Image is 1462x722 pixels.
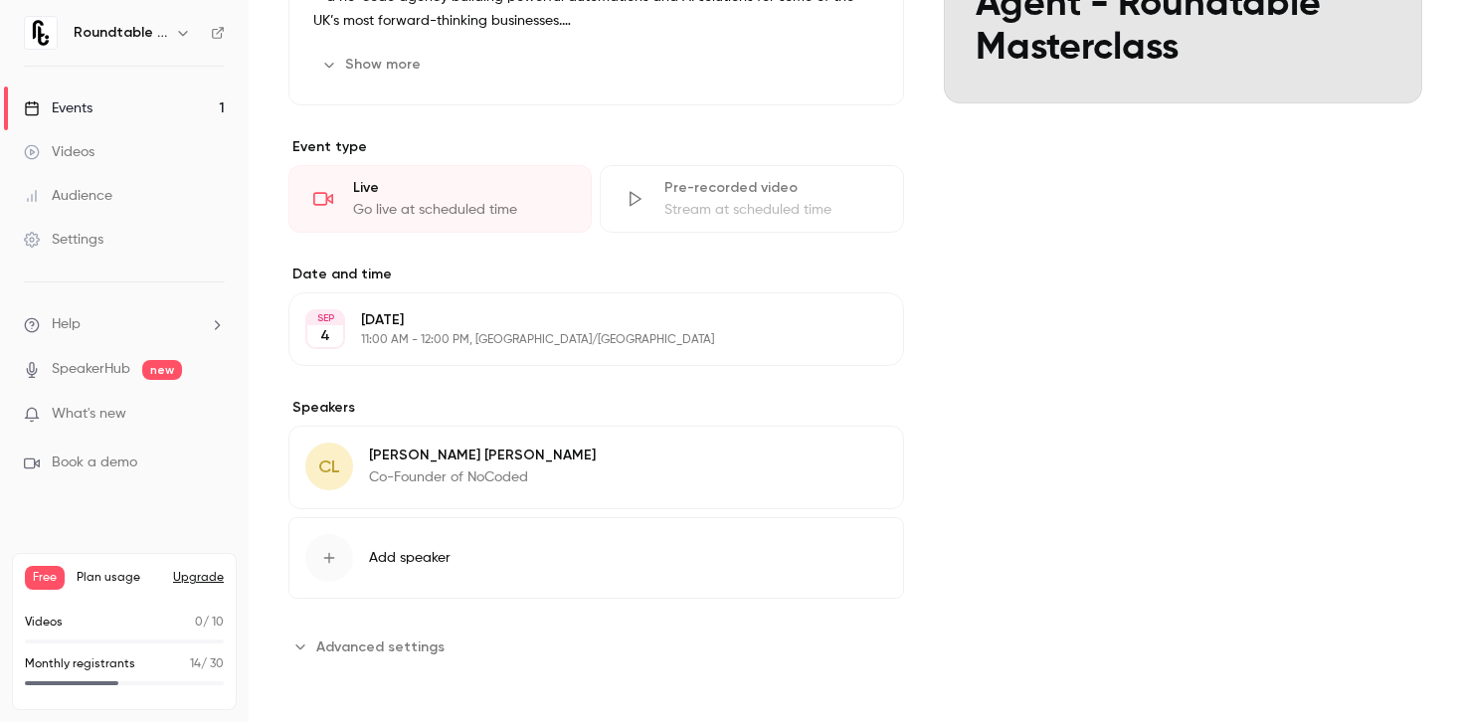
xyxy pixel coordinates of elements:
button: Add speaker [288,517,904,599]
span: Add speaker [369,548,451,568]
button: Upgrade [173,570,224,586]
img: Roundtable - The Private Community of Founders [25,17,57,49]
span: new [142,360,182,380]
div: Events [24,98,92,118]
h6: Roundtable - The Private Community of Founders [74,23,167,43]
span: 14 [190,658,201,670]
button: Show more [313,49,433,81]
span: Free [25,566,65,590]
div: Pre-recorded video [664,178,878,198]
section: Advanced settings [288,631,904,662]
p: [PERSON_NAME] [PERSON_NAME] [369,446,596,465]
div: LiveGo live at scheduled time [288,165,592,233]
iframe: Noticeable Trigger [201,406,225,424]
span: Plan usage [77,570,161,586]
div: Videos [24,142,94,162]
span: What's new [52,404,126,425]
p: 4 [320,326,330,346]
p: 11:00 AM - 12:00 PM, [GEOGRAPHIC_DATA]/[GEOGRAPHIC_DATA] [361,332,799,348]
label: Date and time [288,265,904,284]
a: SpeakerHub [52,359,130,380]
div: SEP [307,311,343,325]
p: Co-Founder of NoCoded [369,467,596,487]
div: Go live at scheduled time [353,200,567,220]
span: Help [52,314,81,335]
li: help-dropdown-opener [24,314,225,335]
span: CL [318,453,340,480]
div: CL[PERSON_NAME] [PERSON_NAME]Co-Founder of NoCoded [288,426,904,509]
p: Videos [25,614,63,632]
button: Advanced settings [288,631,457,662]
p: / 30 [190,655,224,673]
div: Settings [24,230,103,250]
span: Book a demo [52,452,137,473]
span: 0 [195,617,203,629]
div: Audience [24,186,112,206]
p: [DATE] [361,310,799,330]
p: Monthly registrants [25,655,135,673]
div: Stream at scheduled time [664,200,878,220]
p: / 10 [195,614,224,632]
p: Event type [288,137,904,157]
div: Pre-recorded videoStream at scheduled time [600,165,903,233]
label: Speakers [288,398,904,418]
div: Live [353,178,567,198]
span: Advanced settings [316,636,445,657]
